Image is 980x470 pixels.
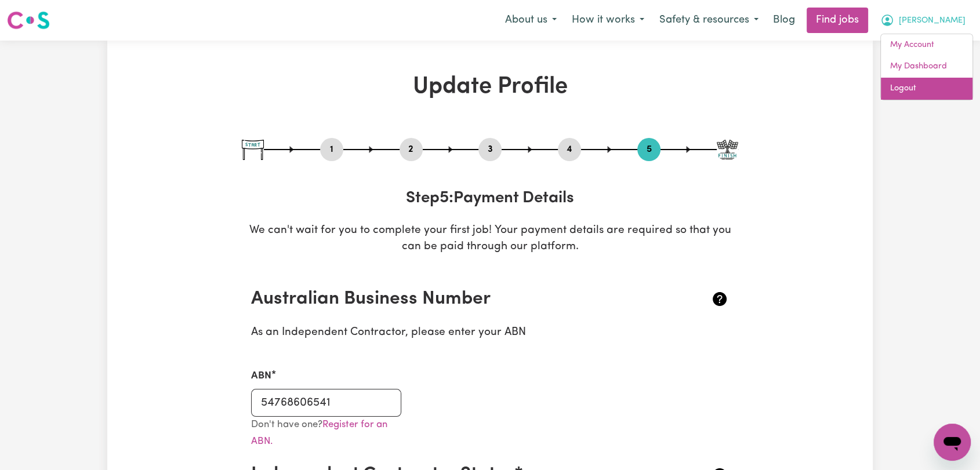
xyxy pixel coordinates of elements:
[251,369,271,384] label: ABN
[242,73,738,101] h1: Update Profile
[873,8,973,32] button: My Account
[251,288,649,310] h2: Australian Business Number
[251,420,387,446] a: Register for an ABN.
[766,8,802,33] a: Blog
[7,7,50,34] a: Careseekers logo
[564,8,652,32] button: How it works
[934,424,971,461] iframe: Button to launch messaging window
[881,56,972,78] a: My Dashboard
[807,8,868,33] a: Find jobs
[881,78,972,100] a: Logout
[478,142,502,157] button: Go to step 3
[880,34,973,100] div: My Account
[242,189,738,209] h3: Step 5 : Payment Details
[400,142,423,157] button: Go to step 2
[251,325,729,341] p: As an Independent Contractor, please enter your ABN
[251,420,387,446] small: Don't have one?
[251,389,401,417] input: e.g. 51 824 753 556
[242,223,738,256] p: We can't wait for you to complete your first job! Your payment details are required so that you c...
[652,8,766,32] button: Safety & resources
[7,10,50,31] img: Careseekers logo
[881,34,972,56] a: My Account
[558,142,581,157] button: Go to step 4
[498,8,564,32] button: About us
[899,14,966,27] span: [PERSON_NAME]
[637,142,660,157] button: Go to step 5
[320,142,343,157] button: Go to step 1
